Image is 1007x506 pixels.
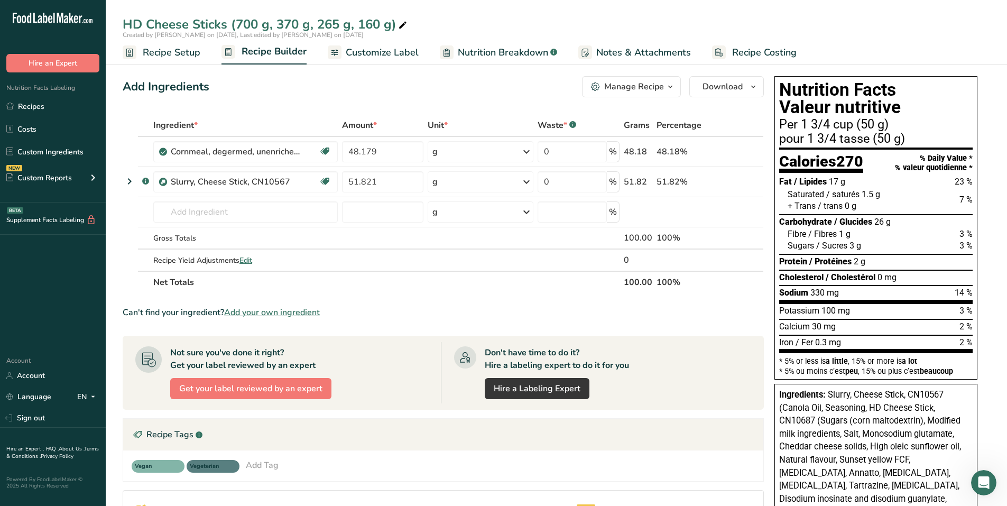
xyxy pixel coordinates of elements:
[428,119,448,132] span: Unit
[123,15,409,34] div: HD Cheese Sticks (700 g, 370 g, 265 g, 160 g)
[959,229,973,239] span: 3 %
[8,289,203,320] div: David says…
[624,232,652,244] div: 100.00
[779,217,832,227] span: Carbohydrate
[689,76,764,97] button: Download
[123,31,364,39] span: Created by [PERSON_NAME] on [DATE], Last edited by [PERSON_NAME] on [DATE]
[144,289,203,312] div: Thank you!
[77,391,99,403] div: EN
[51,13,72,24] p: Active
[839,229,851,239] span: 1 g
[165,4,186,24] button: Home
[170,378,331,399] button: Get your label reviewed by an expert
[779,81,973,116] h1: Nutrition Facts Valeur nutritive
[7,4,27,24] button: go back
[779,337,793,347] span: Iron
[190,462,227,471] span: Vegeterian
[812,321,836,332] span: 30 mg
[17,263,100,274] div: I am sorry my mistake
[346,45,419,60] span: Customize Label
[809,256,852,266] span: / Protéines
[779,390,826,400] span: Ingredients:
[458,45,548,60] span: Nutrition Breakdown
[779,306,819,316] span: Potassium
[779,256,807,266] span: Protein
[829,177,845,187] span: 17 g
[485,378,589,399] a: Hire a Labeling Expert
[17,142,145,152] div: Can you go to ahow hide nutrients
[153,201,338,223] input: Add Ingredient
[41,453,73,460] a: Privacy Policy
[432,145,438,158] div: g
[902,357,917,365] span: a lot
[845,201,856,211] span: 0 g
[955,288,973,298] span: 14 %
[170,346,316,372] div: Not sure you've done it right? Get your label reviewed by an expert
[836,152,863,170] span: 270
[8,160,203,191] div: Rana says…
[153,295,195,306] div: Thank you!
[624,119,650,132] span: Grams
[221,40,307,65] a: Recipe Builder
[38,191,203,225] div: Oh it' [PERSON_NAME] show/hide nutrients
[788,229,806,239] span: Fibre
[596,45,691,60] span: Notes & Attachments
[657,232,714,244] div: 100%
[8,44,203,135] div: David says…
[538,119,576,132] div: Waste
[788,189,824,199] span: Saturated
[826,189,860,199] span: / saturés
[779,353,973,375] section: * 5% or less is , 15% or more is
[779,288,808,298] span: Sodium
[624,145,652,158] div: 48.18
[849,241,861,251] span: 3 g
[877,272,897,282] span: 0 mg
[8,135,153,159] div: Can you go to ahow hide nutrients
[779,154,863,173] div: Calories
[153,119,198,132] span: Ingredient
[8,160,30,183] div: S
[657,145,714,158] div: 48.18%
[959,241,973,251] span: 3 %
[826,272,875,282] span: / Cholestérol
[6,476,99,489] div: Powered By FoodLabelMaker © 2025 All Rights Reserved
[816,241,847,251] span: / Sucres
[432,176,438,188] div: g
[342,119,377,132] span: Amount
[959,321,973,332] span: 2 %
[895,154,973,172] div: % Daily Value * % valeur quotidienne *
[135,462,172,471] span: Vegan
[578,41,691,65] a: Notes & Attachments
[59,445,84,453] a: About Us .
[50,346,59,355] button: Upload attachment
[712,41,797,65] a: Recipe Costing
[33,346,42,355] button: Gif picker
[151,271,622,293] th: Net Totals
[622,271,654,293] th: 100.00
[788,201,816,211] span: + Trans
[8,320,203,367] div: Rana says…
[143,45,200,60] span: Recipe Setup
[959,306,973,316] span: 3 %
[955,177,973,187] span: 23 %
[17,166,22,177] div: S
[186,4,205,23] div: Close
[703,80,743,93] span: Download
[959,337,973,347] span: 2 %
[8,257,108,280] div: I am sorry my mistake
[181,342,198,359] button: Send a message…
[657,176,714,188] div: 51.82%
[796,337,813,347] span: / Fer
[7,207,23,214] div: BETA
[6,445,99,460] a: Terms & Conditions .
[123,78,209,96] div: Add Ingredients
[604,80,664,93] div: Manage Recipe
[779,133,973,145] div: pour 1 3/4 tasse (50 g)
[8,191,203,233] div: David says…
[794,177,827,187] span: / Lipides
[8,233,203,257] div: Rana says…
[171,145,303,158] div: Cornmeal, degermed, unenriched, yellow
[808,229,837,239] span: / Fibres
[654,271,716,293] th: 100%
[47,198,195,218] div: Oh it' [PERSON_NAME] show/hide nutrients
